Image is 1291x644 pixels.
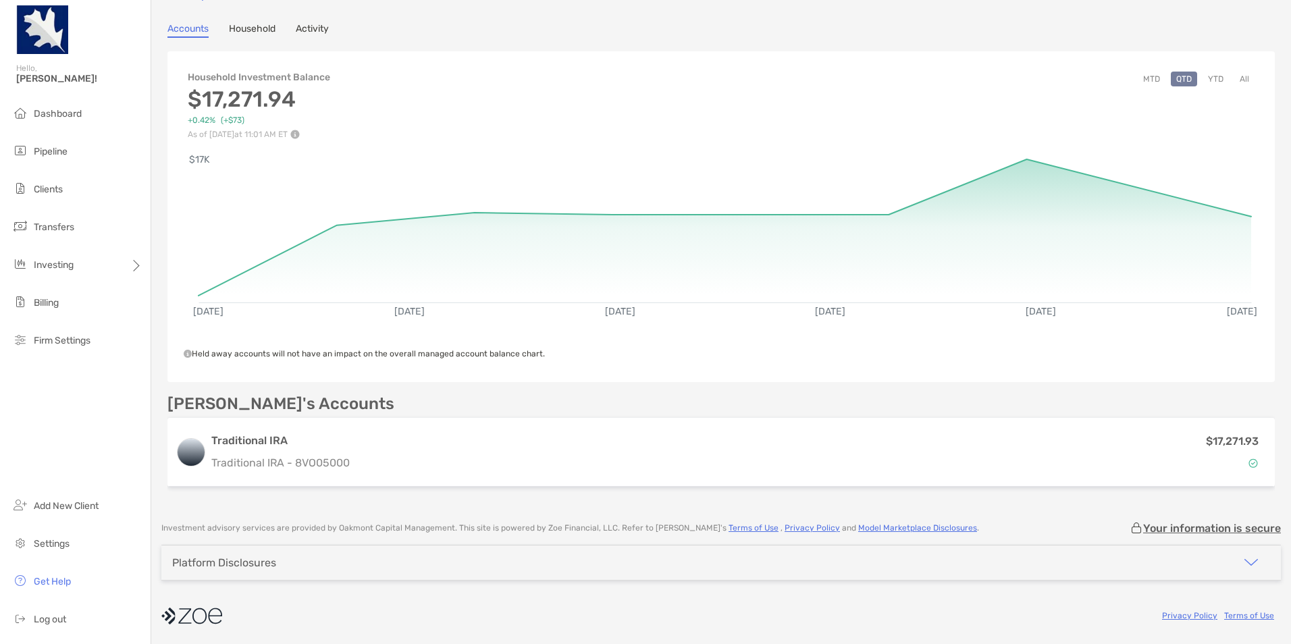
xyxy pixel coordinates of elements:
a: Privacy Policy [1162,611,1217,620]
img: logout icon [12,610,28,626]
text: $17K [189,154,210,165]
span: [PERSON_NAME]! [16,73,142,84]
a: Accounts [167,23,209,38]
span: Clients [34,184,63,195]
span: Billing [34,297,59,308]
img: transfers icon [12,218,28,234]
p: [PERSON_NAME]'s Accounts [167,396,394,412]
img: add_new_client icon [12,497,28,513]
h3: $17,271.94 [188,86,330,112]
img: Performance Info [290,130,300,139]
a: Terms of Use [729,523,779,533]
img: Account Status icon [1248,458,1258,468]
p: Traditional IRA - 8VO05000 [211,454,350,471]
img: firm-settings icon [12,331,28,348]
span: Dashboard [34,108,82,119]
span: Get Help [34,576,71,587]
h3: Traditional IRA [211,433,350,449]
button: YTD [1203,72,1229,86]
p: Investment advisory services are provided by Oakmont Capital Management . This site is powered by... [161,523,979,533]
img: pipeline icon [12,142,28,159]
a: Privacy Policy [785,523,840,533]
button: All [1234,72,1255,86]
span: Held away accounts will not have an impact on the overall managed account balance chart. [184,349,545,358]
text: [DATE] [605,306,635,317]
span: (+$73) [221,115,244,126]
img: Zoe Logo [16,5,68,54]
img: logo account [178,439,205,466]
a: Model Marketplace Disclosures [858,523,977,533]
p: Your information is secure [1143,522,1281,535]
img: get-help icon [12,572,28,589]
text: [DATE] [394,306,425,317]
a: Household [229,23,275,38]
img: company logo [161,601,222,631]
text: [DATE] [1227,306,1257,317]
img: clients icon [12,180,28,196]
img: billing icon [12,294,28,310]
text: [DATE] [193,306,223,317]
span: +0.42% [188,115,215,126]
img: investing icon [12,256,28,272]
p: As of [DATE] at 11:01 AM ET [188,130,330,139]
div: Platform Disclosures [172,556,276,569]
a: Activity [296,23,329,38]
span: Add New Client [34,500,99,512]
span: Settings [34,538,70,549]
img: icon arrow [1243,554,1259,570]
button: QTD [1171,72,1197,86]
button: MTD [1138,72,1165,86]
span: Transfers [34,221,74,233]
img: dashboard icon [12,105,28,121]
span: Pipeline [34,146,68,157]
h4: Household Investment Balance [188,72,330,83]
span: Log out [34,614,66,625]
span: Investing [34,259,74,271]
span: Firm Settings [34,335,90,346]
text: [DATE] [815,306,845,317]
img: settings icon [12,535,28,551]
a: Terms of Use [1224,611,1274,620]
p: $17,271.93 [1206,433,1259,450]
text: [DATE] [1026,306,1056,317]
